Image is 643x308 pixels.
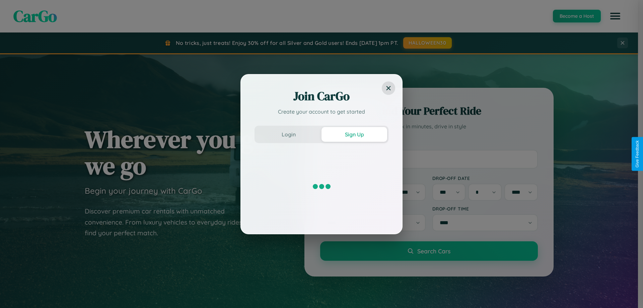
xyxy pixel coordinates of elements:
iframe: Intercom live chat [7,285,23,301]
button: Sign Up [321,127,387,142]
p: Create your account to get started [255,108,388,116]
h2: Join CarGo [255,88,388,104]
div: Give Feedback [635,140,640,168]
button: Login [256,127,321,142]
